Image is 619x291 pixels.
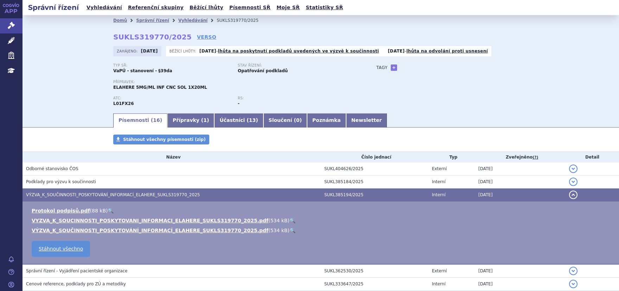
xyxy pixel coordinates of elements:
strong: - [238,101,240,106]
button: detail [569,165,577,173]
th: Zveřejněno [475,152,566,162]
span: 534 kB [270,228,288,233]
a: Písemnosti SŘ [227,3,273,12]
strong: VaPÚ - stanovení - §39da [113,68,172,73]
h2: Správní řízení [23,2,84,12]
a: Písemnosti (16) [113,113,167,128]
p: - [199,48,379,54]
span: Zahájeno: [117,48,139,54]
button: detail [569,280,577,288]
td: SUKL385184/2025 [321,175,428,188]
li: ( ) [32,217,612,224]
td: [DATE] [475,278,566,291]
li: SUKLS319770/2025 [217,15,268,26]
a: + [391,64,397,71]
span: 0 [296,117,300,123]
span: Interní [432,192,446,197]
span: Externí [432,268,447,273]
strong: [DATE] [141,49,158,54]
a: Přípravky (1) [167,113,214,128]
p: ATC: [113,96,231,100]
a: Vyhledávání [178,18,208,23]
span: VÝZVA_K_SOUČINNOSTI_POSKYTOVÁNÍ_INFORMACÍ_ELAHERE_SUKLS319770_2025 [26,192,200,197]
span: Správní řízení - Vyjádření pacientské organizace [26,268,128,273]
td: [DATE] [475,162,566,175]
span: 13 [249,117,256,123]
abbr: (?) [532,155,538,160]
a: 🔍 [108,208,114,213]
a: Sloučení (0) [263,113,307,128]
p: Typ SŘ: [113,63,231,68]
span: Stáhnout všechny písemnosti (zip) [123,137,206,142]
p: RS: [238,96,355,100]
a: Domů [113,18,127,23]
a: lhůta na poskytnutí podkladů uvedených ve výzvě k součinnosti [218,49,379,54]
td: [DATE] [475,188,566,202]
span: Interní [432,281,446,286]
span: Běžící lhůty: [170,48,198,54]
a: Protokol podpisů.pdf [32,208,90,213]
a: VYZVA_K_SOUCINNOSTI_POSKYTOVANI_INFORMACI_ELAHERE_SUKLS319770_2025.pdf [32,218,268,223]
span: 88 kB [92,208,106,213]
a: VERSO [197,33,216,41]
button: detail [569,191,577,199]
li: ( ) [32,207,612,214]
a: Stáhnout všechno [32,241,90,257]
td: [DATE] [475,175,566,188]
a: VÝZVA_K_SOUČINNOSTI_POSKYTOVÁNÍ_INFORMACÍ_ELAHERE_SUKLS319770_2025.pdf [32,228,268,233]
a: Referenční skupiny [126,3,186,12]
span: Interní [432,179,446,184]
p: Stav řízení: [238,63,355,68]
a: Poznámka [307,113,346,128]
th: Detail [566,152,619,162]
td: SUKL404626/2025 [321,162,428,175]
span: Externí [432,166,447,171]
a: 🔍 [289,218,295,223]
a: lhůta na odvolání proti usnesení [406,49,488,54]
button: detail [569,267,577,275]
a: Newsletter [346,113,387,128]
span: Podklady pro výzvu k součinnosti [26,179,96,184]
strong: SUKLS319770/2025 [113,33,192,41]
strong: [DATE] [199,49,216,54]
span: 16 [153,117,160,123]
a: Správní řízení [136,18,169,23]
a: Účastníci (13) [214,113,263,128]
td: SUKL362530/2025 [321,264,428,278]
th: Typ [428,152,475,162]
p: Přípravek: [113,80,362,84]
a: Stáhnout všechny písemnosti (zip) [113,135,209,144]
span: Cenové reference, podklady pro ZÚ a metodiky [26,281,126,286]
a: Vyhledávání [84,3,124,12]
a: Běžící lhůty [187,3,225,12]
span: Odborné stanovisko ČOS [26,166,78,171]
a: Moje SŘ [274,3,302,12]
td: SUKL333647/2025 [321,278,428,291]
strong: MIRVETUXIMAB SORAVTANSIN [113,101,134,106]
h3: Tagy [376,63,388,72]
strong: Opatřování podkladů [238,68,288,73]
td: [DATE] [475,264,566,278]
strong: [DATE] [388,49,405,54]
span: ELAHERE 5MG/ML INF CNC SOL 1X20ML [113,85,207,90]
th: Číslo jednací [321,152,428,162]
th: Název [23,152,321,162]
span: 1 [203,117,207,123]
p: - [388,48,488,54]
a: Statistiky SŘ [304,3,345,12]
a: 🔍 [289,228,295,233]
button: detail [569,178,577,186]
li: ( ) [32,227,612,234]
td: SUKL385194/2025 [321,188,428,202]
span: 534 kB [270,218,288,223]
